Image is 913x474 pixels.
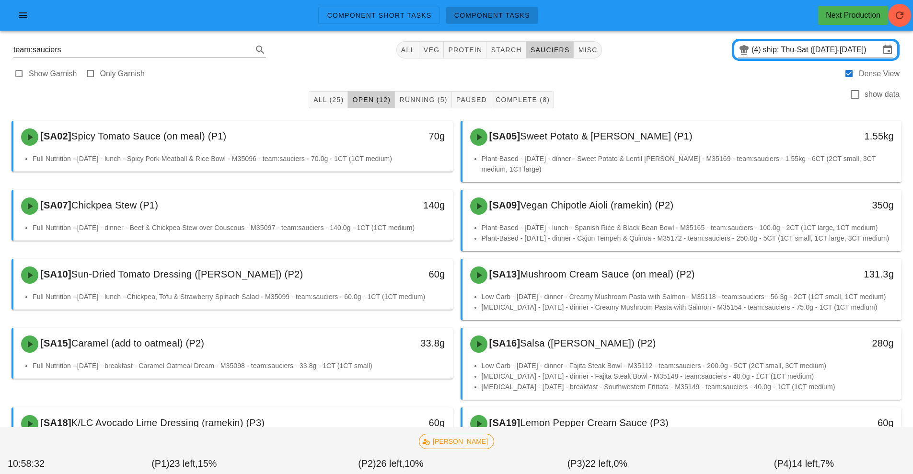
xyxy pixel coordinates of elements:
[797,266,894,282] div: 131.3g
[792,458,820,469] span: 14 left,
[399,96,447,104] span: Running (5)
[530,46,570,54] span: sauciers
[487,269,520,279] span: [SA13]
[701,455,907,473] div: (P4) 7%
[859,69,900,79] label: Dense View
[797,128,894,144] div: 1.55kg
[520,269,694,279] span: Mushroom Cream Sauce (on meal) (P2)
[29,69,77,79] label: Show Garnish
[33,153,445,164] li: Full Nutrition - [DATE] - lunch - Spicy Pork Meatball & Rice Bowl - M35096 - team:sauciers - 70.0...
[33,222,445,233] li: Full Nutrition - [DATE] - dinner - Beef & Chickpea Stew over Couscous - M35097 - team:sauciers - ...
[401,46,415,54] span: All
[482,233,894,243] li: Plant-Based - [DATE] - dinner - Cajun Tempeh & Quinoa - M35172 - team:sauciers - 250.0g - 5CT (1C...
[309,91,348,108] button: All (25)
[71,200,158,210] span: Chickpea Stew (P1)
[347,128,445,144] div: 70g
[578,46,597,54] span: misc
[446,7,538,24] a: Component Tasks
[38,131,71,141] span: [SA02]
[487,200,520,210] span: [SA09]
[495,96,550,104] span: Complete (8)
[482,360,894,371] li: Low Carb - [DATE] - dinner - Fajita Steak Bowl - M35112 - team:sauciers - 200.0g - 5CT (2CT small...
[520,131,693,141] span: Sweet Potato & [PERSON_NAME] (P1)
[444,41,486,58] button: protein
[326,12,431,19] span: Component Short Tasks
[6,455,81,473] div: 10:58:32
[486,41,526,58] button: starch
[574,41,601,58] button: misc
[100,69,145,79] label: Only Garnish
[797,197,894,213] div: 350g
[797,335,894,351] div: 280g
[348,91,395,108] button: Open (12)
[482,153,894,174] li: Plant-Based - [DATE] - dinner - Sweet Potato & Lentil [PERSON_NAME] - M35169 - team:sauciers - 1....
[347,266,445,282] div: 60g
[38,417,71,428] span: [SA18]
[482,222,894,233] li: Plant-Based - [DATE] - lunch - Spanish Rice & Black Bean Bowl - M35165 - team:sauciers - 100.0g -...
[454,12,530,19] span: Component Tasks
[520,200,673,210] span: Vegan Chipotle Aioli (ramekin) (P2)
[395,91,451,108] button: Running (5)
[347,335,445,351] div: 33.8g
[494,455,701,473] div: (P3) 0%
[487,131,520,141] span: [SA05]
[347,415,445,430] div: 60g
[33,360,445,371] li: Full Nutrition - [DATE] - breakfast - Caramel Oatmeal Dream - M35098 - team:sauciers - 33.8g - 1C...
[318,7,439,24] a: Component Short Tasks
[520,417,669,428] span: Lemon Pepper Cream Sauce (P3)
[288,455,494,473] div: (P2) 10%
[352,96,391,104] span: Open (12)
[71,417,265,428] span: K/LC Avocado Lime Dressing (ramekin) (P3)
[169,458,197,469] span: 23 left,
[452,91,491,108] button: Paused
[33,291,445,302] li: Full Nutrition - [DATE] - lunch - Chickpea, Tofu & Strawberry Spinach Salad - M35099 - team:sauci...
[423,46,440,54] span: veg
[487,417,520,428] span: [SA19]
[526,41,574,58] button: sauciers
[419,41,444,58] button: veg
[376,458,404,469] span: 26 left,
[482,382,894,392] li: [MEDICAL_DATA] - [DATE] - breakfast - Southwestern Frittata - M35149 - team:sauciers - 40.0g - 1C...
[520,338,656,348] span: Salsa ([PERSON_NAME]) (P2)
[71,269,303,279] span: Sun-Dried Tomato Dressing ([PERSON_NAME]) (P2)
[38,338,71,348] span: [SA15]
[71,338,204,348] span: Caramel (add to oatmeal) (P2)
[751,45,763,55] div: (4)
[482,302,894,312] li: [MEDICAL_DATA] - [DATE] - dinner - Creamy Mushroom Pasta with Salmon - M35154 - team:sauciers - 7...
[347,197,445,213] div: 140g
[482,291,894,302] li: Low Carb - [DATE] - dinner - Creamy Mushroom Pasta with Salmon - M35118 - team:sauciers - 56.3g -...
[487,338,520,348] span: [SA16]
[491,91,554,108] button: Complete (8)
[313,96,344,104] span: All (25)
[71,131,227,141] span: Spicy Tomato Sauce (on meal) (P1)
[425,434,488,449] span: [PERSON_NAME]
[865,90,900,99] label: show data
[38,200,71,210] span: [SA07]
[490,46,521,54] span: starch
[482,371,894,382] li: [MEDICAL_DATA] - [DATE] - dinner - Fajita Steak Bowl - M35148 - team:sauciers - 40.0g - 1CT (1CT ...
[826,10,880,21] div: Next Production
[396,41,419,58] button: All
[797,415,894,430] div: 60g
[448,46,482,54] span: protein
[38,269,71,279] span: [SA10]
[456,96,487,104] span: Paused
[585,458,613,469] span: 22 left,
[81,455,288,473] div: (P1) 15%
